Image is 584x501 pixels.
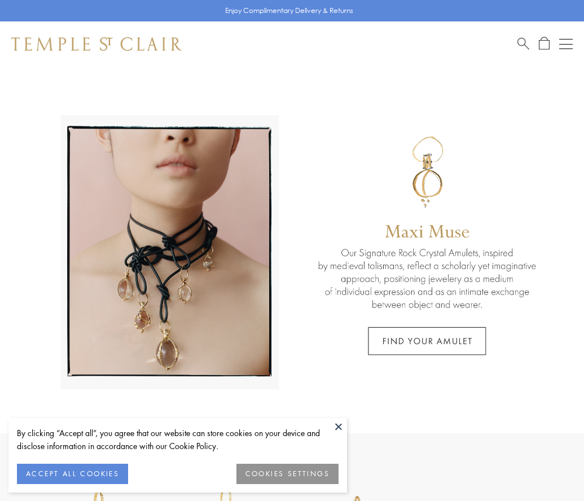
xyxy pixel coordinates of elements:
div: By clicking “Accept all”, you agree that our website can store cookies on your device and disclos... [17,427,339,452]
a: Search [517,37,529,51]
p: Enjoy Complimentary Delivery & Returns [225,5,353,16]
img: Temple St. Clair [11,37,182,51]
button: ACCEPT ALL COOKIES [17,464,128,484]
button: Open navigation [559,37,573,51]
button: COOKIES SETTINGS [236,464,339,484]
a: Open Shopping Bag [539,37,550,51]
